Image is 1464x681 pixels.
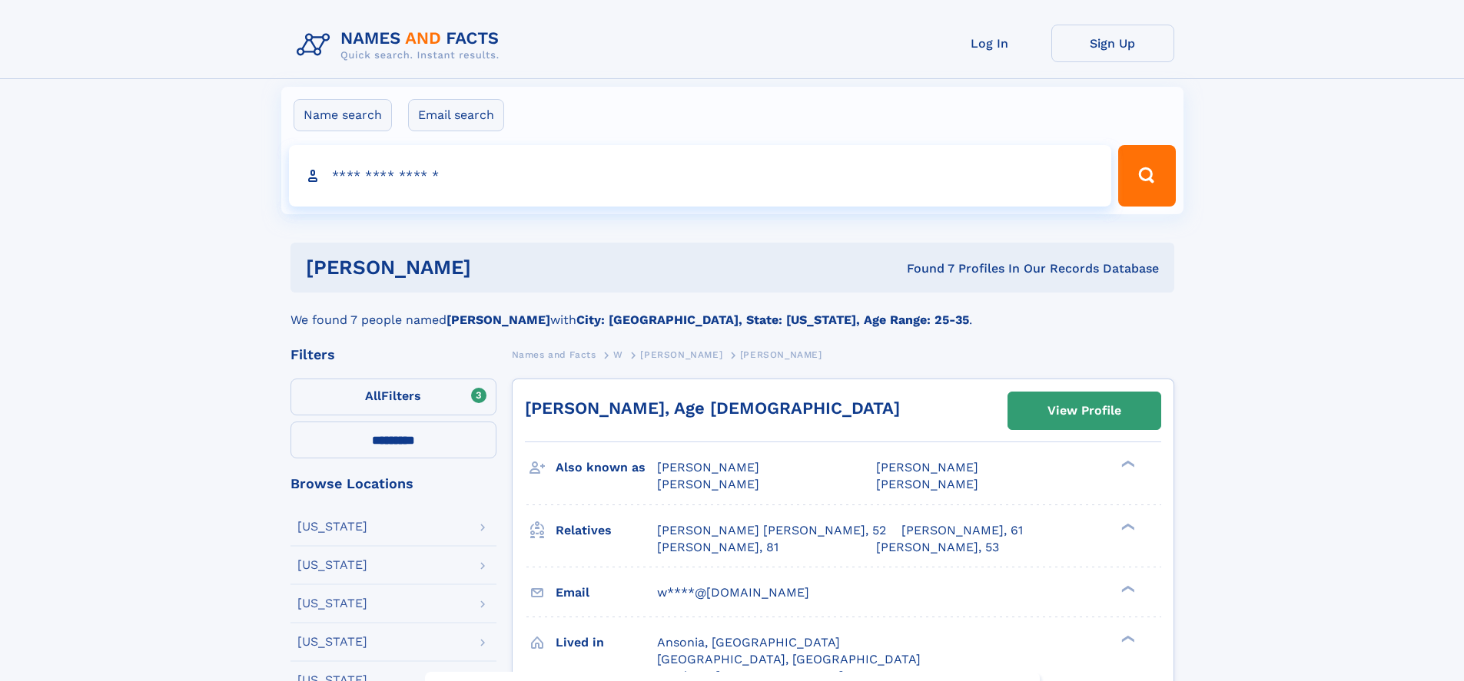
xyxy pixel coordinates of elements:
[556,517,657,544] h3: Relatives
[901,522,1023,539] a: [PERSON_NAME], 61
[640,345,722,364] a: [PERSON_NAME]
[657,635,840,650] span: Ansonia, [GEOGRAPHIC_DATA]
[1117,583,1136,593] div: ❯
[294,99,392,131] label: Name search
[290,477,496,491] div: Browse Locations
[657,460,759,474] span: [PERSON_NAME]
[408,99,504,131] label: Email search
[297,636,367,648] div: [US_STATE]
[525,398,900,418] a: [PERSON_NAME], Age [DEMOGRAPHIC_DATA]
[689,260,1159,277] div: Found 7 Profiles In Our Records Database
[928,25,1051,62] a: Log In
[613,349,623,360] span: W
[556,455,657,481] h3: Also known as
[447,312,550,327] b: [PERSON_NAME]
[640,349,722,360] span: [PERSON_NAME]
[290,293,1174,329] div: We found 7 people named with .
[556,580,657,606] h3: Email
[1047,393,1121,428] div: View Profile
[1117,459,1136,469] div: ❯
[297,559,367,571] div: [US_STATE]
[1051,25,1174,62] a: Sign Up
[657,522,886,539] a: [PERSON_NAME] [PERSON_NAME], 52
[512,345,596,364] a: Names and Facts
[657,477,759,491] span: [PERSON_NAME]
[1117,633,1136,643] div: ❯
[297,521,367,533] div: [US_STATE]
[876,477,978,491] span: [PERSON_NAME]
[1118,145,1175,207] button: Search Button
[876,539,999,556] a: [PERSON_NAME], 53
[556,630,657,656] h3: Lived in
[740,349,822,360] span: [PERSON_NAME]
[576,312,969,327] b: City: [GEOGRAPHIC_DATA], State: [US_STATE], Age Range: 25-35
[365,388,381,403] span: All
[306,258,689,277] h1: [PERSON_NAME]
[657,539,778,556] a: [PERSON_NAME], 81
[613,345,623,364] a: W
[1008,392,1160,429] a: View Profile
[290,379,496,415] label: Filters
[297,597,367,610] div: [US_STATE]
[289,145,1112,207] input: search input
[1117,521,1136,531] div: ❯
[290,25,512,66] img: Logo Names and Facts
[876,460,978,474] span: [PERSON_NAME]
[657,652,921,666] span: [GEOGRAPHIC_DATA], [GEOGRAPHIC_DATA]
[290,348,496,362] div: Filters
